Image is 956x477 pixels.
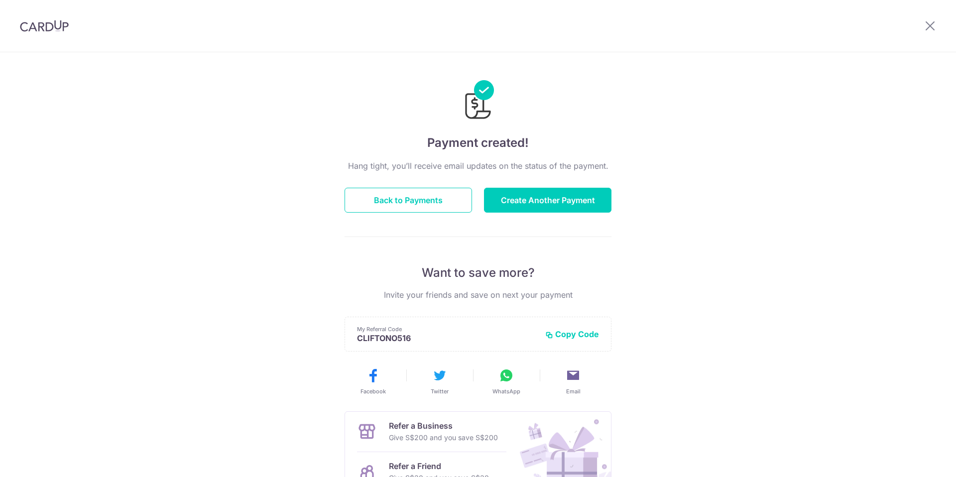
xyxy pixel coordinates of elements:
[345,289,611,301] p: Invite your friends and save on next your payment
[462,80,494,122] img: Payments
[344,367,402,395] button: Facebook
[544,367,602,395] button: Email
[389,460,489,472] p: Refer a Friend
[492,387,520,395] span: WhatsApp
[357,333,537,343] p: CLIFTONO516
[345,265,611,281] p: Want to save more?
[410,367,469,395] button: Twitter
[20,20,69,32] img: CardUp
[566,387,581,395] span: Email
[357,325,537,333] p: My Referral Code
[431,387,449,395] span: Twitter
[484,188,611,213] button: Create Another Payment
[545,329,599,339] button: Copy Code
[389,432,498,444] p: Give S$200 and you save S$200
[345,188,472,213] button: Back to Payments
[389,420,498,432] p: Refer a Business
[345,134,611,152] h4: Payment created!
[477,367,536,395] button: WhatsApp
[345,160,611,172] p: Hang tight, you’ll receive email updates on the status of the payment.
[360,387,386,395] span: Facebook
